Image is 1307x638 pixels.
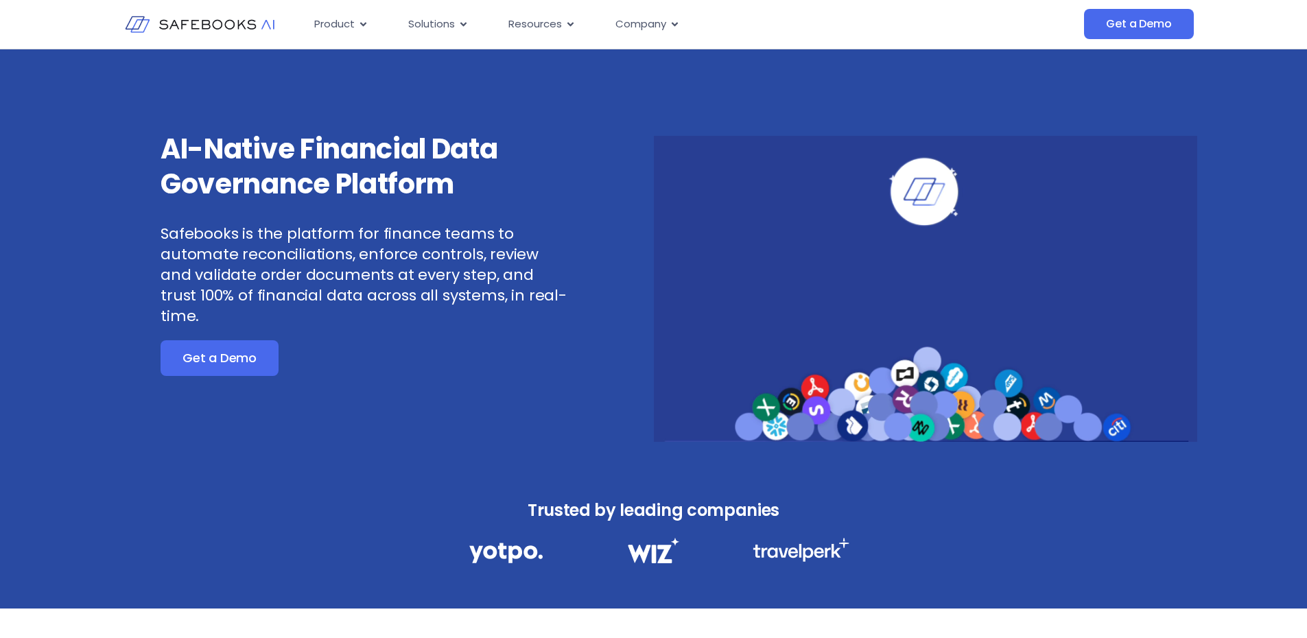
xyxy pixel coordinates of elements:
[161,224,568,327] p: Safebooks is the platform for finance teams to automate reconciliations, enforce controls, review...
[303,11,947,38] nav: Menu
[439,497,869,524] h3: Trusted by leading companies
[408,16,455,32] span: Solutions
[1084,9,1193,39] a: Get a Demo
[161,132,568,202] h3: AI-Native Financial Data Governance Platform
[1106,17,1171,31] span: Get a Demo
[182,351,257,365] span: Get a Demo
[161,340,279,376] a: Get a Demo
[615,16,666,32] span: Company
[469,538,543,567] img: Financial Data Governance 1
[314,16,355,32] span: Product
[753,538,849,562] img: Financial Data Governance 3
[508,16,562,32] span: Resources
[5,20,214,126] iframe: profile
[621,538,685,563] img: Financial Data Governance 2
[303,11,947,38] div: Menu Toggle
